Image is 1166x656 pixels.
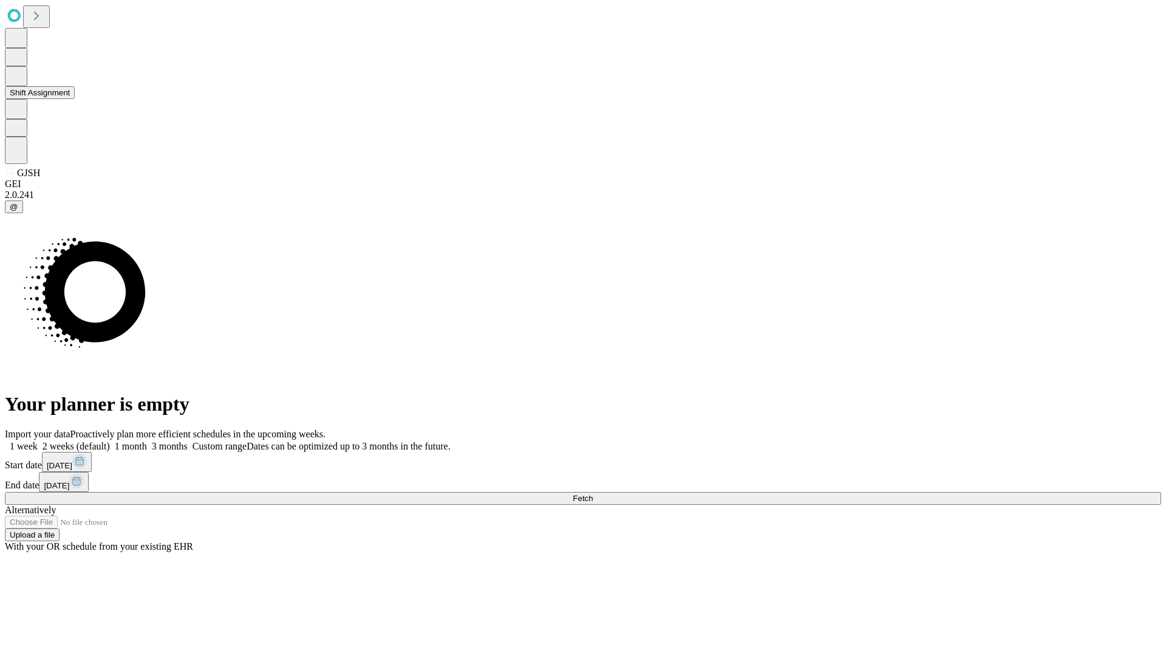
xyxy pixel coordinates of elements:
[5,505,56,515] span: Alternatively
[17,168,40,178] span: GJSH
[115,441,147,451] span: 1 month
[5,429,70,439] span: Import your data
[10,441,38,451] span: 1 week
[5,86,75,99] button: Shift Assignment
[5,200,23,213] button: @
[44,481,69,490] span: [DATE]
[5,393,1161,415] h1: Your planner is empty
[193,441,247,451] span: Custom range
[10,202,18,211] span: @
[70,429,326,439] span: Proactively plan more efficient schedules in the upcoming weeks.
[152,441,188,451] span: 3 months
[5,472,1161,492] div: End date
[5,492,1161,505] button: Fetch
[573,494,593,503] span: Fetch
[47,461,72,470] span: [DATE]
[247,441,450,451] span: Dates can be optimized up to 3 months in the future.
[39,472,89,492] button: [DATE]
[5,528,60,541] button: Upload a file
[42,452,92,472] button: [DATE]
[5,190,1161,200] div: 2.0.241
[5,541,193,552] span: With your OR schedule from your existing EHR
[5,179,1161,190] div: GEI
[43,441,110,451] span: 2 weeks (default)
[5,452,1161,472] div: Start date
